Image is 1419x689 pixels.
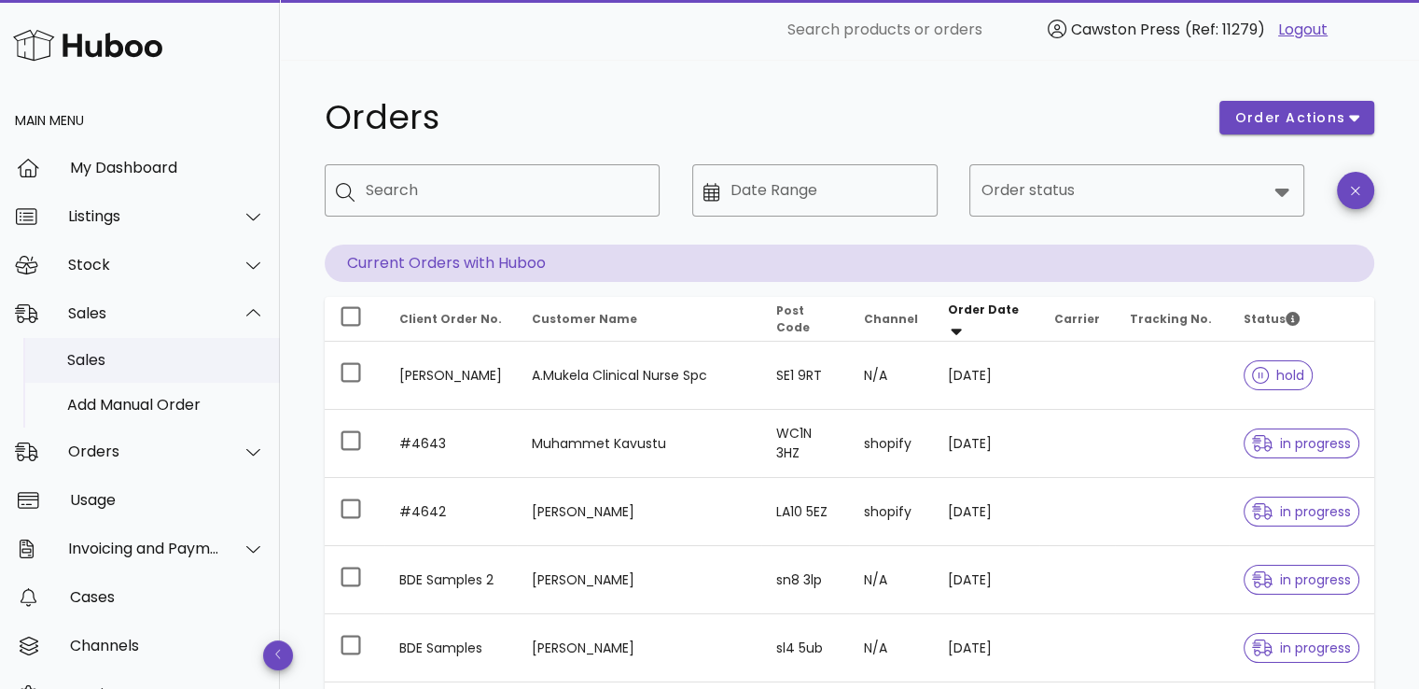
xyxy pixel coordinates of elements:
span: Status [1244,311,1300,327]
td: shopify [849,478,933,546]
td: N/A [849,342,933,410]
span: Customer Name [532,311,637,327]
th: Post Code [761,297,848,342]
div: Sales [68,304,220,322]
span: in progress [1252,437,1351,450]
div: Sales [67,351,265,369]
td: [PERSON_NAME] [517,478,761,546]
th: Order Date: Sorted descending. Activate to remove sorting. [933,297,1040,342]
td: [DATE] [933,614,1040,682]
th: Customer Name [517,297,761,342]
td: WC1N 3HZ [761,410,848,478]
div: Channels [70,637,265,654]
div: Add Manual Order [67,396,265,414]
div: My Dashboard [70,159,265,176]
div: Orders [68,443,220,460]
div: Order status [969,164,1304,217]
td: sl4 5ub [761,614,848,682]
td: A.Mukela Clinical Nurse Spc [517,342,761,410]
th: Tracking No. [1115,297,1229,342]
span: in progress [1252,641,1351,654]
h1: Orders [325,101,1197,134]
span: order actions [1234,108,1346,128]
span: Carrier [1054,311,1100,327]
td: [PERSON_NAME] [517,614,761,682]
span: Cawston Press [1071,19,1180,40]
th: Status [1229,297,1374,342]
th: Client Order No. [384,297,517,342]
span: Tracking No. [1130,311,1212,327]
span: in progress [1252,573,1351,586]
td: Muhammet Kavustu [517,410,761,478]
div: Stock [68,256,220,274]
td: [PERSON_NAME] [517,546,761,614]
td: [PERSON_NAME] [384,342,517,410]
td: sn8 3lp [761,546,848,614]
td: SE1 9RT [761,342,848,410]
span: Channel [864,311,918,327]
span: (Ref: 11279) [1185,19,1265,40]
td: [DATE] [933,546,1040,614]
a: Logout [1278,19,1328,41]
div: Cases [70,588,265,606]
span: Post Code [776,302,810,335]
th: Channel [849,297,933,342]
img: Huboo Logo [13,25,162,65]
td: [DATE] [933,342,1040,410]
div: Invoicing and Payments [68,540,220,557]
span: Client Order No. [399,311,502,327]
td: N/A [849,546,933,614]
div: Listings [68,207,220,225]
span: in progress [1252,505,1351,518]
span: hold [1252,369,1304,382]
td: #4643 [384,410,517,478]
td: LA10 5EZ [761,478,848,546]
td: [DATE] [933,410,1040,478]
span: Order Date [948,302,1019,317]
button: order actions [1219,101,1374,134]
div: Usage [70,491,265,509]
td: N/A [849,614,933,682]
td: [DATE] [933,478,1040,546]
td: shopify [849,410,933,478]
td: #4642 [384,478,517,546]
th: Carrier [1039,297,1115,342]
p: Current Orders with Huboo [325,245,1374,282]
td: BDE Samples [384,614,517,682]
td: BDE Samples 2 [384,546,517,614]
